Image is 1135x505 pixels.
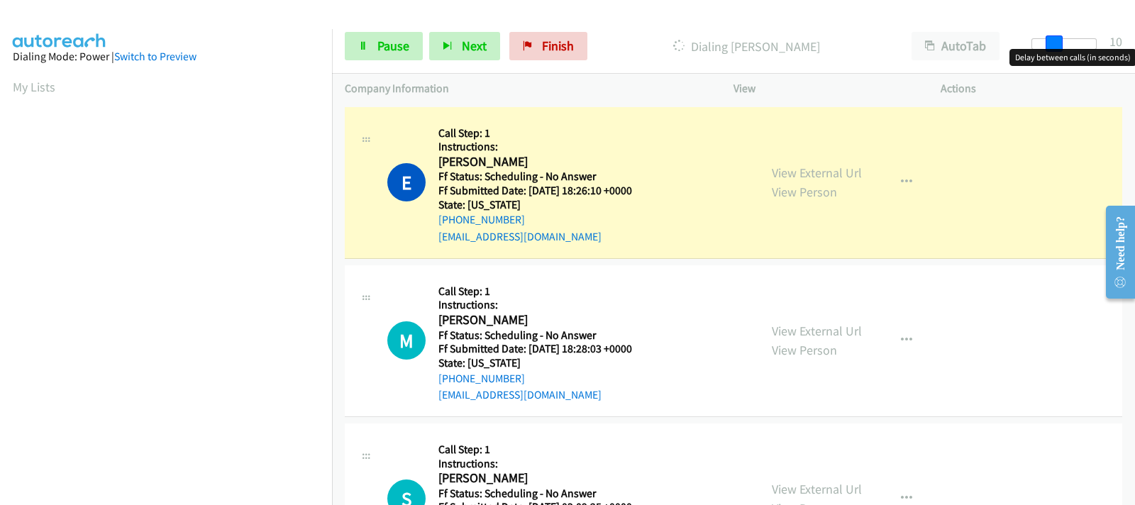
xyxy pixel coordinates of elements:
[772,323,862,339] a: View External Url
[345,80,708,97] p: Company Information
[13,79,55,95] a: My Lists
[438,457,650,471] h5: Instructions:
[509,32,587,60] a: Finish
[438,154,650,170] h2: [PERSON_NAME]
[772,342,837,358] a: View Person
[438,470,650,487] h2: [PERSON_NAME]
[438,328,650,343] h5: Ff Status: Scheduling - No Answer
[462,38,487,54] span: Next
[438,342,650,356] h5: Ff Submitted Date: [DATE] 18:28:03 +0000
[377,38,409,54] span: Pause
[438,198,650,212] h5: State: [US_STATE]
[438,356,650,370] h5: State: [US_STATE]
[438,140,650,154] h5: Instructions:
[438,312,650,328] h2: [PERSON_NAME]
[772,481,862,497] a: View External Url
[772,184,837,200] a: View Person
[387,321,426,360] h1: M
[387,321,426,360] div: The call is yet to be attempted
[438,170,650,184] h5: Ff Status: Scheduling - No Answer
[438,126,650,140] h5: Call Step: 1
[429,32,500,60] button: Next
[438,372,525,385] a: [PHONE_NUMBER]
[1094,196,1135,309] iframe: Resource Center
[438,184,650,198] h5: Ff Submitted Date: [DATE] 18:26:10 +0000
[438,443,650,457] h5: Call Step: 1
[941,80,1122,97] p: Actions
[1109,32,1122,51] div: 10
[438,487,650,501] h5: Ff Status: Scheduling - No Answer
[13,48,319,65] div: Dialing Mode: Power |
[438,388,602,401] a: [EMAIL_ADDRESS][DOMAIN_NAME]
[912,32,1000,60] button: AutoTab
[438,298,650,312] h5: Instructions:
[438,230,602,243] a: [EMAIL_ADDRESS][DOMAIN_NAME]
[733,80,915,97] p: View
[607,37,886,56] p: Dialing [PERSON_NAME]
[438,284,650,299] h5: Call Step: 1
[542,38,574,54] span: Finish
[345,32,423,60] a: Pause
[438,213,525,226] a: [PHONE_NUMBER]
[772,165,862,181] a: View External Url
[387,163,426,201] h1: E
[114,50,196,63] a: Switch to Preview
